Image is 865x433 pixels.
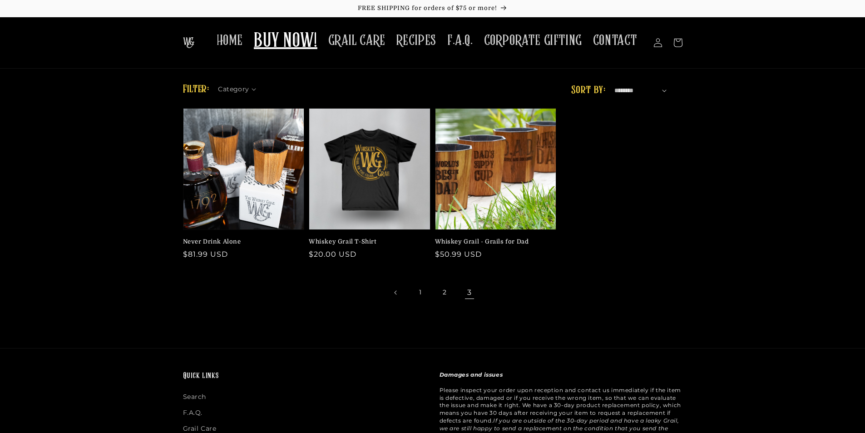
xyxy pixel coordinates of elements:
[479,26,588,55] a: CORPORATE GIFTING
[183,371,426,382] h2: Quick links
[183,81,209,98] h2: Filter:
[396,32,436,50] span: RECIPES
[328,32,386,50] span: GRAIL CARE
[9,5,856,12] p: FREE SHIPPING for orders of $75 or more!
[183,405,203,421] a: F.A.Q.
[447,32,473,50] span: F.A.Q.
[442,26,479,55] a: F.A.Q.
[254,29,317,54] span: BUY NOW!
[183,238,299,246] a: Never Drink Alone
[218,85,249,94] span: Category
[309,238,425,246] a: Whiskey Grail T-Shirt
[435,238,551,246] a: Whiskey Grail - Grails for Dad
[386,283,406,303] a: Previous page
[588,26,643,55] a: CONTACT
[211,26,248,55] a: HOME
[183,391,207,405] a: Search
[571,85,605,96] label: Sort by:
[218,82,262,92] summary: Category
[323,26,391,55] a: GRAIL CARE
[440,371,503,378] strong: Damages and issues
[593,32,638,50] span: CONTACT
[460,283,479,303] span: Page 3
[217,32,243,50] span: HOME
[183,283,682,303] nav: Pagination
[410,283,430,303] a: Page 1
[183,37,194,48] img: The Whiskey Grail
[248,24,323,60] a: BUY NOW!
[391,26,442,55] a: RECIPES
[484,32,582,50] span: CORPORATE GIFTING
[435,283,455,303] a: Page 2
